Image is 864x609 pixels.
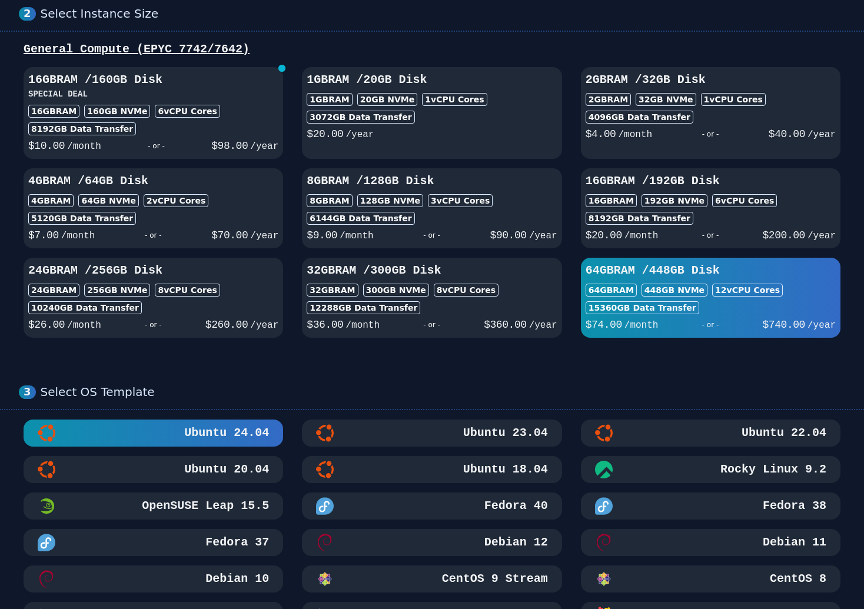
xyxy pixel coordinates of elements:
[807,231,836,241] span: /year
[595,497,613,515] img: Fedora 38
[760,534,826,551] h3: Debian 11
[586,72,836,88] h3: 2GB RAM / 32 GB Disk
[807,129,836,140] span: /year
[19,7,36,21] div: 2
[28,229,59,241] span: $ 7.00
[307,93,352,106] div: 1GB RAM
[652,126,769,142] div: - or -
[182,425,269,441] h3: Ubuntu 24.04
[581,565,840,593] button: CentOS 8CentOS 8
[642,284,707,297] div: 448 GB NVMe
[586,128,616,140] span: $ 4.00
[428,194,493,207] div: 3 vCPU Cores
[28,319,65,331] span: $ 26.00
[28,284,79,297] div: 24GB RAM
[302,492,561,520] button: Fedora 40Fedora 40
[302,456,561,483] button: Ubuntu 18.04Ubuntu 18.04
[84,284,150,297] div: 256 GB NVMe
[581,420,840,447] button: Ubuntu 22.04Ubuntu 22.04
[658,317,762,333] div: - or -
[624,320,659,331] span: /month
[307,128,343,140] span: $ 20.00
[95,227,211,244] div: - or -
[461,425,548,441] h3: Ubuntu 23.04
[19,385,36,399] div: 3
[712,194,777,207] div: 6 vCPU Cores
[807,320,836,331] span: /year
[316,461,334,478] img: Ubuntu 18.04
[24,492,283,520] button: OpenSUSE Leap 15.5 MinimalOpenSUSE Leap 15.5
[28,212,136,225] div: 5120 GB Data Transfer
[636,93,696,106] div: 32 GB NVMe
[38,497,55,515] img: OpenSUSE Leap 15.5 Minimal
[41,385,845,400] div: Select OS Template
[380,317,484,333] div: - or -
[357,194,423,207] div: 128 GB NVMe
[28,194,74,207] div: 4GB RAM
[307,262,557,279] h3: 32GB RAM / 300 GB Disk
[363,284,429,297] div: 300 GB NVMe
[586,194,637,207] div: 16GB RAM
[658,227,762,244] div: - or -
[24,168,283,248] button: 4GBRAM /64GB Disk4GBRAM64GB NVMe2vCPU Cores5120GB Data Transfer$7.00/month- or -$70.00/year
[302,258,561,338] button: 32GBRAM /300GB Disk32GBRAM300GB NVMe8vCPU Cores12288GB Data Transfer$36.00/month- or -$360.00/year
[586,111,693,124] div: 4096 GB Data Transfer
[340,231,374,241] span: /month
[203,571,269,587] h3: Debian 10
[581,67,840,159] button: 2GBRAM /32GB Disk2GBRAM32GB NVMe1vCPU Cores4096GB Data Transfer$4.00/month- or -$40.00/year
[38,570,55,588] img: Debian 10
[316,570,334,588] img: CentOS 9 Stream
[101,138,211,154] div: - or -
[307,229,337,241] span: $ 9.00
[642,194,707,207] div: 192 GB NVMe
[461,461,548,478] h3: Ubuntu 18.04
[763,229,805,241] span: $ 200.00
[302,565,561,593] button: CentOS 9 StreamCentOS 9 Stream
[61,231,95,241] span: /month
[28,72,278,88] h3: 16GB RAM / 160 GB Disk
[434,284,499,297] div: 8 vCPU Cores
[28,173,278,189] h3: 4GB RAM / 64 GB Disk
[739,425,826,441] h3: Ubuntu 22.04
[316,534,334,551] img: Debian 12
[595,461,613,478] img: Rocky Linux 9.2
[586,212,693,225] div: 8192 GB Data Transfer
[618,129,652,140] span: /month
[763,319,805,331] span: $ 740.00
[250,231,278,241] span: /year
[211,229,248,241] span: $ 70.00
[482,498,548,514] h3: Fedora 40
[28,122,136,135] div: 8192 GB Data Transfer
[38,461,55,478] img: Ubuntu 20.04
[345,129,374,140] span: /year
[581,456,840,483] button: Rocky Linux 9.2Rocky Linux 9.2
[250,320,278,331] span: /year
[422,93,487,106] div: 1 vCPU Cores
[307,212,414,225] div: 6144 GB Data Transfer
[357,93,418,106] div: 20 GB NVMe
[718,461,826,478] h3: Rocky Linux 9.2
[586,229,622,241] span: $ 20.00
[302,67,561,159] button: 1GBRAM /20GB Disk1GBRAM20GB NVMe1vCPU Cores3072GB Data Transfer$20.00/year
[767,571,826,587] h3: CentOS 8
[28,140,65,152] span: $ 10.00
[482,534,548,551] h3: Debian 12
[41,6,845,21] div: Select Instance Size
[484,319,526,331] span: $ 360.00
[24,565,283,593] button: Debian 10Debian 10
[78,194,139,207] div: 64 GB NVMe
[211,140,248,152] span: $ 98.00
[302,168,561,248] button: 8GBRAM /128GB Disk8GBRAM128GB NVMe3vCPU Cores6144GB Data Transfer$9.00/month- or -$90.00/year
[307,72,557,88] h3: 1GB RAM / 20 GB Disk
[529,231,557,241] span: /year
[490,229,527,241] span: $ 90.00
[374,227,490,244] div: - or -
[586,319,622,331] span: $ 74.00
[19,41,845,58] div: General Compute (EPYC 7742/7642)
[701,93,766,106] div: 1 vCPU Cores
[586,262,836,279] h3: 64GB RAM / 448 GB Disk
[307,111,414,124] div: 3072 GB Data Transfer
[24,67,283,159] button: 16GBRAM /160GB DiskSPECIAL DEAL16GBRAM160GB NVMe6vCPU Cores8192GB Data Transfer$10.00/month- or -...
[250,141,278,152] span: /year
[712,284,783,297] div: 12 vCPU Cores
